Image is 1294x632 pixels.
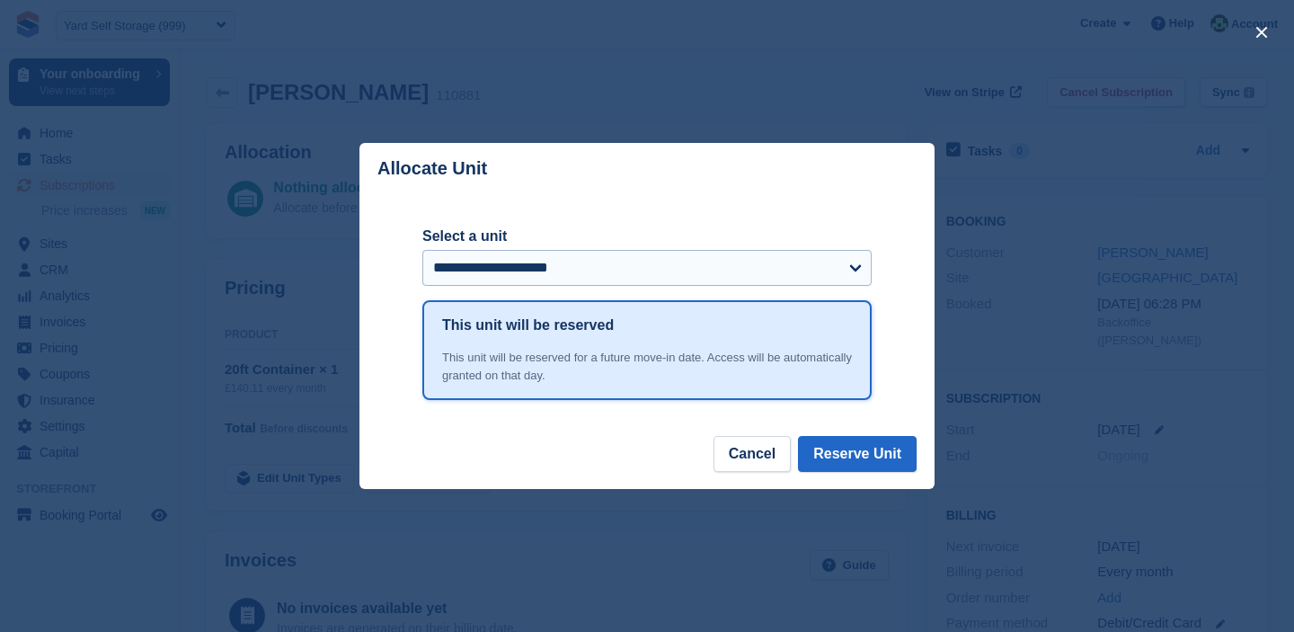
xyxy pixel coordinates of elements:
h1: This unit will be reserved [442,315,614,336]
div: This unit will be reserved for a future move-in date. Access will be automatically granted on tha... [442,349,852,384]
button: close [1247,18,1276,47]
button: Cancel [713,436,791,472]
label: Select a unit [422,226,872,247]
button: Reserve Unit [798,436,917,472]
p: Allocate Unit [377,158,487,179]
